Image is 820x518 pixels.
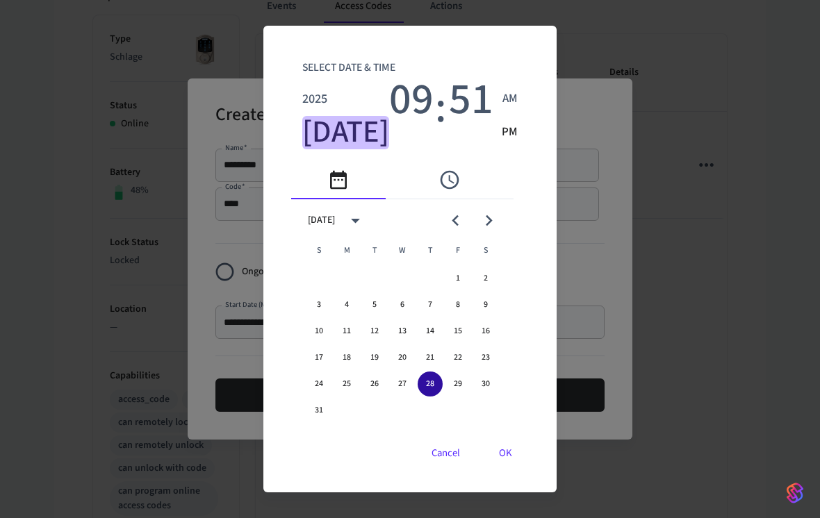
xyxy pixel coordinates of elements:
button: 15 [445,319,470,344]
button: 11 [334,319,359,344]
button: Previous month [439,204,472,237]
button: 19 [362,345,387,370]
button: 20 [390,345,415,370]
button: 6 [390,292,415,317]
span: 2025 [302,90,327,108]
span: Thursday [418,237,443,265]
button: 09 [389,83,434,116]
button: 22 [445,345,470,370]
button: 28 [418,371,443,396]
span: Monday [334,237,359,265]
button: 3 [306,292,331,317]
button: calendar view is open, switch to year view [339,204,372,237]
button: 12 [362,319,387,344]
button: 7 [418,292,443,317]
span: Tuesday [362,237,387,265]
span: [DATE] [302,114,389,152]
button: pick date [291,160,386,199]
div: [DATE] [308,213,335,228]
button: 17 [306,345,331,370]
span: Wednesday [390,237,415,265]
button: 14 [418,319,443,344]
button: [DATE] [302,116,389,149]
img: SeamLogoGradient.69752ec5.svg [787,482,803,504]
span: 51 [449,74,493,125]
button: 18 [334,345,359,370]
span: Friday [445,237,470,265]
button: Next month [473,204,505,237]
span: Saturday [473,237,498,265]
button: 5 [362,292,387,317]
button: 26 [362,371,387,396]
button: PM [502,116,518,149]
button: 2 [473,266,498,291]
span: : [435,83,446,149]
span: AM [502,90,518,108]
button: 51 [449,83,493,116]
button: AM [502,83,518,116]
button: 2025 [302,83,327,116]
button: 24 [306,371,331,396]
button: 8 [445,292,470,317]
button: 23 [473,345,498,370]
button: 4 [334,292,359,317]
button: OK [482,437,529,470]
button: 10 [306,319,331,344]
button: 9 [473,292,498,317]
button: 30 [473,371,498,396]
button: 29 [445,371,470,396]
span: Sunday [306,237,331,265]
span: Select date & time [302,53,395,83]
button: 16 [473,319,498,344]
button: 13 [390,319,415,344]
button: 27 [390,371,415,396]
button: 31 [306,398,331,423]
button: Cancel [415,437,477,470]
button: 1 [445,266,470,291]
span: PM [502,124,518,142]
button: 25 [334,371,359,396]
span: 09 [389,74,434,125]
button: 21 [418,345,443,370]
button: pick time [402,160,497,199]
